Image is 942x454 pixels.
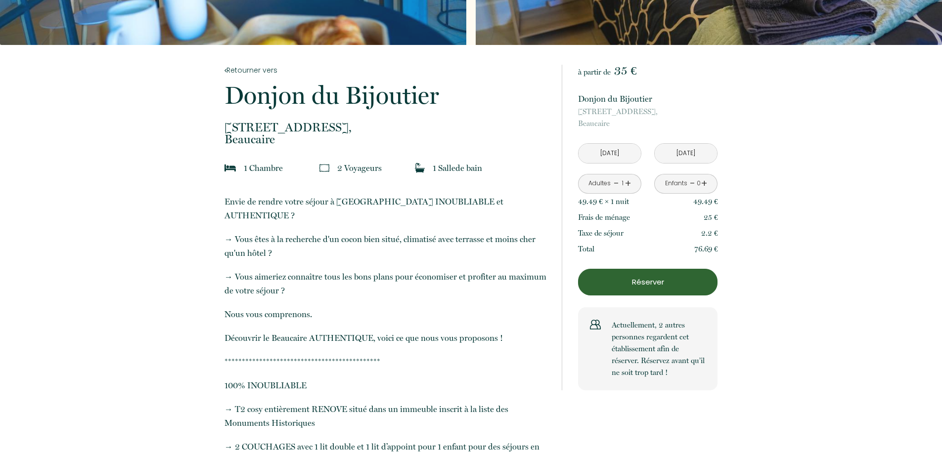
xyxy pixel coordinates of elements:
a: - [690,176,695,191]
p: 25 € [704,211,718,223]
p: Beaucaire [224,122,549,145]
p: Actuellement, 2 autres personnes regardent cet établissement afin de réserver. Réservez avant qu’... [612,319,706,378]
p: Donjon du Bijoutier [578,92,718,106]
p: 100% INOUBLIABLE [224,378,549,392]
a: + [625,176,631,191]
span: [STREET_ADDRESS], [578,106,718,118]
button: Réserver [578,269,718,295]
a: + [701,176,707,191]
p: Frais de ménage [578,211,630,223]
p: 1 Chambre [244,161,283,175]
p: 49.49 € × 1 nuit [578,196,629,207]
p: → Vous êtes à la recherche d'un cocon bien situé, climatisé avec terrasse et moins cher qu'un hôt... [224,232,549,260]
a: - [614,176,619,191]
p: → T2 cosy entièrement RENOVE situé dans un immeuble inscrit à la liste des Monuments Historiques [224,402,549,430]
div: Enfants [665,179,687,188]
img: guests [319,163,329,173]
img: users [590,319,601,330]
input: Départ [655,144,717,163]
p: Envie de rendre votre séjour à [GEOGRAPHIC_DATA] INOUBLIABLE et AUTHENTIQUE ? [224,195,549,222]
input: Arrivée [579,144,641,163]
p: 76.69 € [694,243,718,255]
p: → Vous aimeriez connaître tous les bons plans pour économiser et profiter au maximum de votre séj... [224,270,549,297]
a: Retourner vers [224,65,549,76]
span: s [378,163,382,173]
div: Adultes [588,179,611,188]
p: 2 Voyageur [337,161,382,175]
p: Total [578,243,594,255]
p: Nous vous comprenons. [224,307,549,321]
p: Découvrir le Beaucaire AUTHENTIQUE, voici ce que nous vous proposons ! [224,331,549,345]
p: 49.49 € [693,196,718,207]
iframe: Chat [900,410,935,447]
div: 1 [620,179,625,188]
span: à partir de [578,68,611,77]
span: [STREET_ADDRESS], [224,122,549,133]
p: Donjon du Bijoutier [224,83,549,108]
div: 0 [696,179,701,188]
p: Taxe de séjour [578,227,624,239]
p: Beaucaire [578,106,718,129]
p: 1 Salle de bain [433,161,482,175]
p: 2.2 € [701,227,718,239]
p: Réserver [582,276,714,288]
span: 35 € [614,64,636,78]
